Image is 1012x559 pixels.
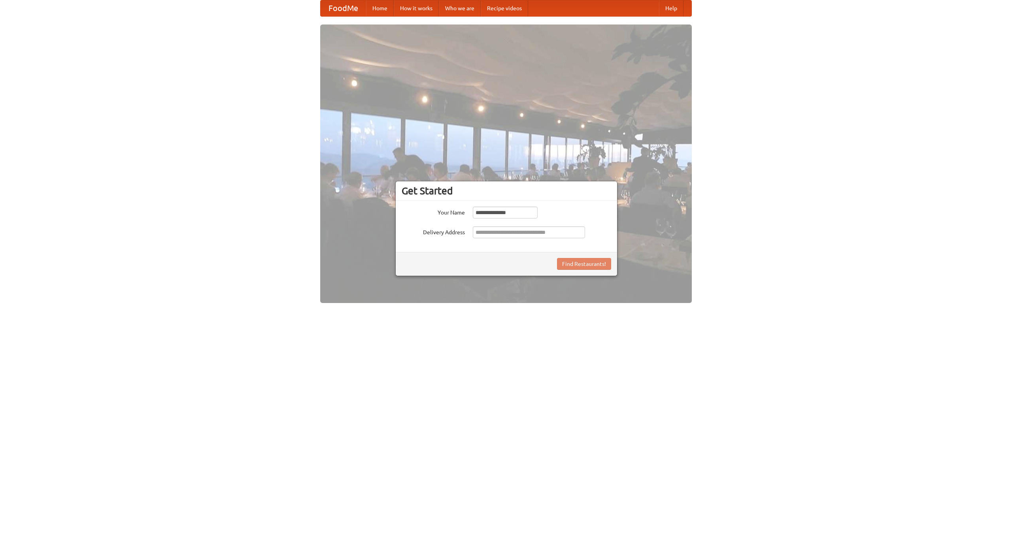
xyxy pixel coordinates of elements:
a: How it works [394,0,439,16]
a: FoodMe [321,0,366,16]
a: Help [659,0,683,16]
a: Recipe videos [481,0,528,16]
label: Delivery Address [402,226,465,236]
a: Home [366,0,394,16]
h3: Get Started [402,185,611,197]
button: Find Restaurants! [557,258,611,270]
label: Your Name [402,207,465,216]
a: Who we are [439,0,481,16]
